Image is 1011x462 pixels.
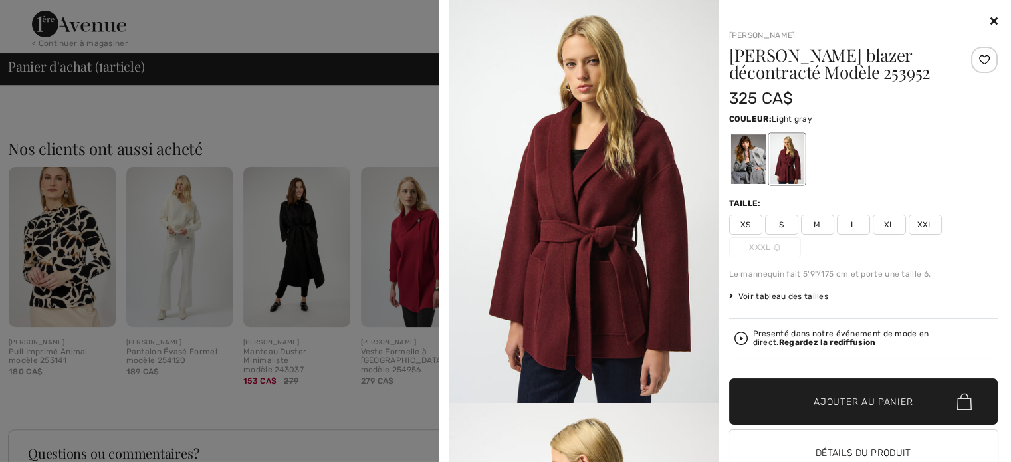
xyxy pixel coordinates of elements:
[729,114,772,124] span: Couleur:
[779,338,876,347] strong: Regardez la rediffusion
[730,134,765,184] div: Light gray
[729,290,829,302] span: Voir tableau des tailles
[837,215,870,235] span: L
[909,215,942,235] span: XXL
[814,395,913,409] span: Ajouter au panier
[774,244,780,251] img: ring-m.svg
[769,134,804,184] div: Merlot
[801,215,834,235] span: M
[957,394,972,411] img: Bag.svg
[729,268,998,280] div: Le mannequin fait 5'9"/175 cm et porte une taille 6.
[729,89,794,108] span: 325 CA$
[729,197,764,209] div: Taille:
[765,215,798,235] span: S
[729,215,762,235] span: XS
[772,114,812,124] span: Light gray
[734,332,748,345] img: Regardez la rediffusion
[753,330,993,347] div: Presenté dans notre événement de mode en direct.
[729,31,796,40] a: [PERSON_NAME]
[729,47,953,81] h1: [PERSON_NAME] blazer décontracté Modèle 253952
[729,237,801,257] span: XXXL
[30,9,56,21] span: Aide
[729,378,998,425] button: Ajouter au panier
[873,215,906,235] span: XL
